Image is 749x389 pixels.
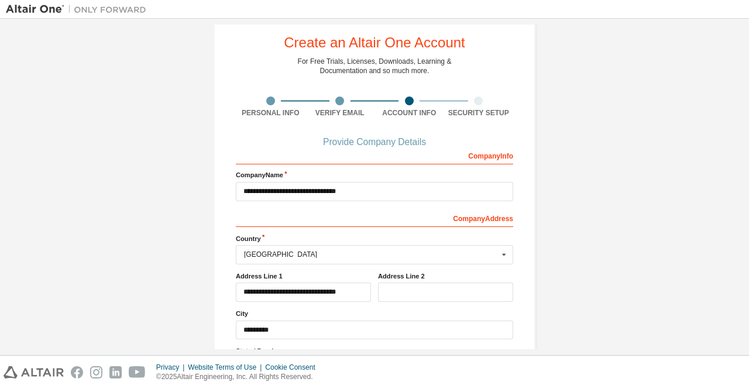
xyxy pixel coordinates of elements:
img: facebook.svg [71,366,83,378]
label: Address Line 1 [236,271,371,281]
div: Privacy [156,363,188,372]
img: altair_logo.svg [4,366,64,378]
p: © 2025 Altair Engineering, Inc. All Rights Reserved. [156,372,322,382]
label: City [236,309,513,318]
div: Account Info [374,108,444,118]
div: Security Setup [444,108,514,118]
img: Altair One [6,4,152,15]
div: Company Info [236,146,513,164]
div: For Free Trials, Licenses, Downloads, Learning & Documentation and so much more. [298,57,452,75]
img: instagram.svg [90,366,102,378]
div: Create an Altair One Account [284,36,465,50]
div: Verify Email [305,108,375,118]
div: [GEOGRAPHIC_DATA] [244,251,499,258]
label: State / Province [236,346,513,356]
div: Website Terms of Use [188,363,265,372]
img: youtube.svg [129,366,146,378]
img: linkedin.svg [109,366,122,378]
div: Personal Info [236,108,305,118]
label: Company Name [236,170,513,180]
div: Cookie Consent [265,363,322,372]
div: Provide Company Details [236,139,513,146]
div: Company Address [236,208,513,227]
label: Address Line 2 [378,271,513,281]
label: Country [236,234,513,243]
